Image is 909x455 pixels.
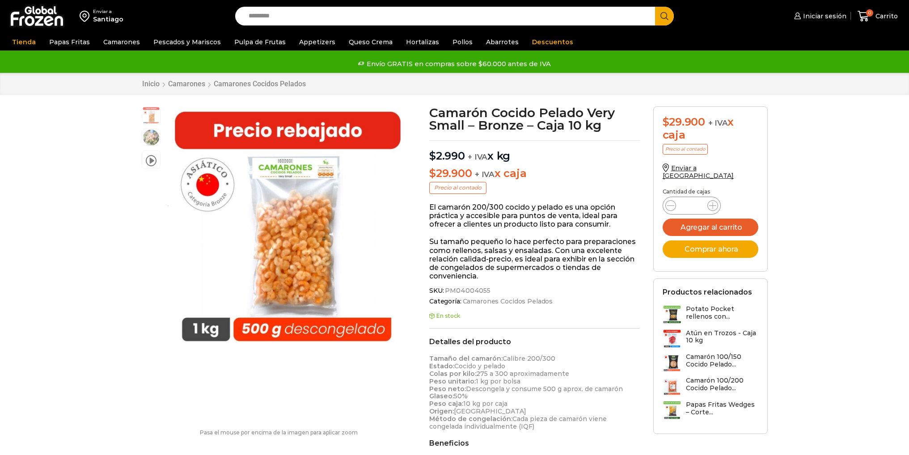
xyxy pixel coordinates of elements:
[429,167,472,180] bdi: 29.900
[429,167,436,180] span: $
[429,313,640,319] p: En stock
[873,12,898,21] span: Carrito
[429,355,640,430] p: Calibre 200/300 Cocido y pelado 275 a 300 aproximadamente 1 kg por bolsa Descongela y consume 500...
[149,34,225,51] a: Pescados y Mariscos
[429,362,454,370] strong: Estado:
[165,106,410,352] img: very small
[213,80,306,88] a: Camarones Cocidos Pelados
[295,34,340,51] a: Appetizers
[663,189,758,195] p: Cantidad de cajas
[429,370,476,378] strong: Colas por kilo:
[429,237,640,280] p: Su tamaño pequeño lo hace perfecto para preparaciones como rellenos, salsas y ensaladas. Con una ...
[663,288,752,296] h2: Productos relacionados
[855,6,900,27] a: 0 Carrito
[866,9,873,17] span: 0
[8,34,40,51] a: Tienda
[429,392,454,400] strong: Glaseo:
[663,115,705,128] bdi: 29.900
[663,219,758,236] button: Agregar al carrito
[429,407,454,415] strong: Origen:
[402,34,444,51] a: Hortalizas
[45,34,94,51] a: Papas Fritas
[142,129,160,147] span: very-small
[663,353,758,372] a: Camarón 100/150 Cocido Pelado...
[663,164,734,180] a: Enviar a [GEOGRAPHIC_DATA]
[429,385,466,393] strong: Peso neto:
[663,116,758,142] div: x caja
[429,140,640,163] p: x kg
[686,353,758,368] h3: Camarón 100/150 Cocido Pelado...
[429,400,463,408] strong: Peso caja:
[429,203,640,229] p: El camarón 200/300 cocido y pelado es una opción práctica y accesible para puntos de venta, ideal...
[142,80,306,88] nav: Breadcrumb
[663,401,758,420] a: Papas Fritas Wedges – Corte...
[142,80,160,88] a: Inicio
[429,377,476,385] strong: Peso unitario:
[683,199,700,212] input: Product quantity
[429,337,640,346] h2: Detalles del producto
[801,12,846,21] span: Iniciar sesión
[528,34,578,51] a: Descuentos
[344,34,397,51] a: Queso Crema
[429,439,640,447] h2: Beneficios
[475,170,495,179] span: + IVA
[655,7,674,25] button: Search button
[99,34,144,51] a: Camarones
[663,144,708,155] p: Precio al contado
[168,80,206,88] a: Camarones
[429,149,436,162] span: $
[429,354,503,362] strong: Tamaño del camarón:
[708,118,728,127] span: + IVA
[686,305,758,320] h3: Potato Pocket rellenos con...
[663,305,758,324] a: Potato Pocket rellenos con...
[165,106,410,352] div: 1 / 3
[482,34,523,51] a: Abarrotes
[792,7,846,25] a: Iniciar sesión
[429,182,486,194] p: Precio al contado
[663,377,758,396] a: Camarón 100/200 Cocido Pelado...
[142,430,416,436] p: Pasa el mouse por encima de la imagen para aplicar zoom
[686,401,758,416] h3: Papas Fritas Wedges – Corte...
[444,287,490,295] span: PM04004055
[461,298,553,305] a: Camarones Cocidos Pelados
[80,8,93,24] img: address-field-icon.svg
[142,107,160,125] span: very small
[429,287,640,295] span: SKU:
[663,240,758,258] button: Comprar ahora
[429,149,465,162] bdi: 2.990
[429,167,640,180] p: x caja
[663,115,669,128] span: $
[448,34,477,51] a: Pollos
[93,15,123,24] div: Santiago
[429,106,640,131] h1: Camarón Cocido Pelado Very Small – Bronze – Caja 10 kg
[686,377,758,392] h3: Camarón 100/200 Cocido Pelado...
[93,8,123,15] div: Enviar a
[663,329,758,349] a: Atún en Trozos - Caja 10 kg
[230,34,290,51] a: Pulpa de Frutas
[686,329,758,345] h3: Atún en Trozos - Caja 10 kg
[468,152,487,161] span: + IVA
[429,298,640,305] span: Categoría:
[429,415,512,423] strong: Método de congelación:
